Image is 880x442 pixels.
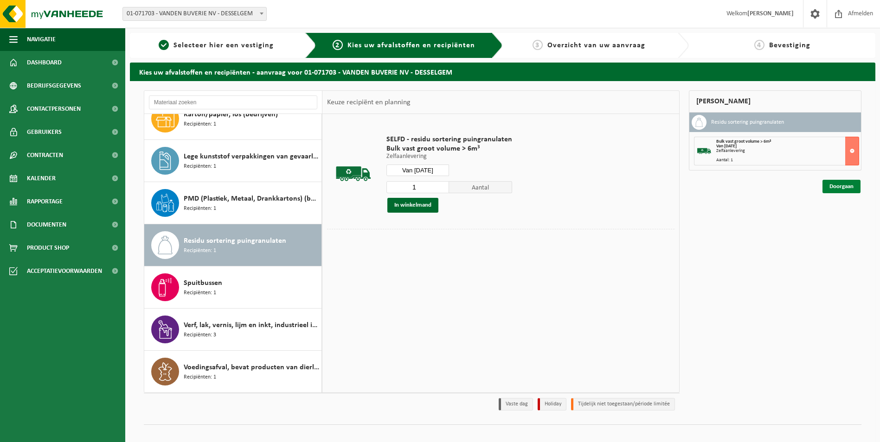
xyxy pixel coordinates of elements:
[144,266,322,309] button: Spuitbussen Recipiënten: 1
[159,40,169,50] span: 1
[27,144,63,167] span: Contracten
[27,236,69,259] span: Product Shop
[135,40,298,51] a: 1Selecteer hier een vestiging
[387,198,438,213] button: In winkelmand
[27,51,62,74] span: Dashboard
[122,7,267,21] span: 01-071703 - VANDEN BUVERIE NV - DESSELGEM
[716,144,737,149] strong: Van [DATE]
[571,398,675,410] li: Tijdelijk niet toegestaan/période limitée
[386,164,450,176] input: Selecteer datum
[130,63,875,81] h2: Kies uw afvalstoffen en recipiënten - aanvraag voor 01-071703 - VANDEN BUVERIE NV - DESSELGEM
[184,320,319,331] span: Verf, lak, vernis, lijm en inkt, industrieel in kleinverpakking
[184,331,216,340] span: Recipiënten: 3
[184,109,278,120] span: Karton/papier, los (bedrijven)
[27,167,56,190] span: Kalender
[716,139,771,144] span: Bulk vast groot volume > 6m³
[184,373,216,382] span: Recipiënten: 1
[173,42,274,49] span: Selecteer hier een vestiging
[144,98,322,140] button: Karton/papier, los (bedrijven) Recipiënten: 1
[27,259,102,283] span: Acceptatievoorwaarden
[184,162,216,171] span: Recipiënten: 1
[149,95,317,109] input: Materiaal zoeken
[716,158,859,163] div: Aantal: 1
[689,90,861,113] div: [PERSON_NAME]
[711,115,784,130] h3: Residu sortering puingranulaten
[716,149,859,153] div: Zelfaanlevering
[386,135,512,144] span: SELFD - residu sortering puingranulaten
[769,42,810,49] span: Bevestiging
[144,140,322,182] button: Lege kunststof verpakkingen van gevaarlijke stoffen Recipiënten: 1
[184,289,216,297] span: Recipiënten: 1
[144,224,322,266] button: Residu sortering puingranulaten Recipiënten: 1
[333,40,343,50] span: 2
[27,120,62,144] span: Gebruikers
[538,398,566,410] li: Holiday
[27,190,63,213] span: Rapportage
[184,246,216,255] span: Recipiënten: 1
[322,91,415,114] div: Keuze recipiënt en planning
[144,182,322,224] button: PMD (Plastiek, Metaal, Drankkartons) (bedrijven) Recipiënten: 1
[184,278,222,289] span: Spuitbussen
[499,398,533,410] li: Vaste dag
[144,309,322,351] button: Verf, lak, vernis, lijm en inkt, industrieel in kleinverpakking Recipiënten: 3
[184,362,319,373] span: Voedingsafval, bevat producten van dierlijke oorsprong, onverpakt, categorie 3
[347,42,475,49] span: Kies uw afvalstoffen en recipiënten
[184,120,216,129] span: Recipiënten: 1
[184,204,216,213] span: Recipiënten: 1
[754,40,764,50] span: 4
[184,193,319,204] span: PMD (Plastiek, Metaal, Drankkartons) (bedrijven)
[822,180,861,193] a: Doorgaan
[547,42,645,49] span: Overzicht van uw aanvraag
[123,7,266,20] span: 01-071703 - VANDEN BUVERIE NV - DESSELGEM
[386,153,512,160] p: Zelfaanlevering
[184,235,286,246] span: Residu sortering puingranulaten
[747,10,794,17] strong: [PERSON_NAME]
[27,213,66,236] span: Documenten
[27,74,81,97] span: Bedrijfsgegevens
[144,351,322,392] button: Voedingsafval, bevat producten van dierlijke oorsprong, onverpakt, categorie 3 Recipiënten: 1
[27,97,81,120] span: Contactpersonen
[533,40,543,50] span: 3
[386,144,512,153] span: Bulk vast groot volume > 6m³
[184,151,319,162] span: Lege kunststof verpakkingen van gevaarlijke stoffen
[449,181,512,193] span: Aantal
[27,28,56,51] span: Navigatie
